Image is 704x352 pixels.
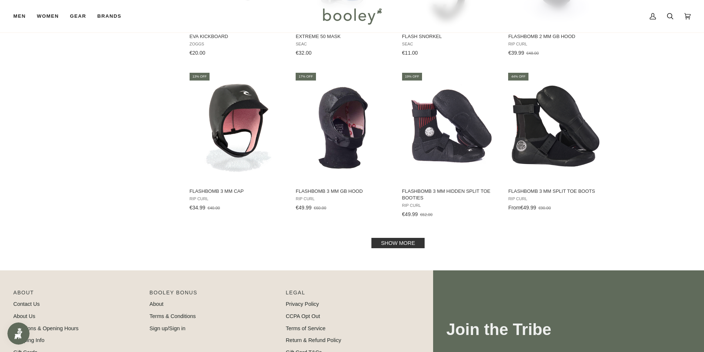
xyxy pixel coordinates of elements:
span: FlashBomb 3 mm Split Toe Boots [508,188,604,195]
div: 44% off [508,73,528,81]
a: Show more [371,238,425,248]
div: Pagination [190,240,607,246]
a: Sign up/Sign in [150,325,186,331]
span: €32.00 [296,50,312,56]
span: Rip Curl [190,196,285,201]
span: From [508,205,520,211]
img: Rip Curl Flash Bomb 3mm GB Hood - Booley Galway [295,78,392,176]
span: FlashBomb 2 mm GB Hood [508,33,604,40]
span: FlashBomb 3 mm Cap [190,188,285,195]
span: Seac [402,42,498,47]
a: About [150,301,164,307]
iframe: Button to open loyalty program pop-up [7,322,30,345]
p: Booley Bonus [150,289,279,300]
span: EVA Kickboard [190,33,285,40]
a: FlashBomb 3 mm Cap [188,72,286,213]
a: FlashBomb 3 mm GB Hood [295,72,392,213]
span: Seac [296,42,391,47]
a: FlashBomb 3 mm Split Toe Boots [507,72,605,213]
span: Gear [70,13,86,20]
a: About Us [13,313,35,319]
a: Terms of Service [286,325,326,331]
span: Rip Curl [296,196,391,201]
a: Contact Us [13,301,40,307]
span: Rip Curl [508,196,604,201]
span: Rip Curl [508,42,604,47]
a: Privacy Policy [286,301,319,307]
span: €62.00 [420,212,433,217]
span: Rip Curl [402,203,498,208]
div: 19% off [402,73,422,81]
span: €60.00 [314,206,326,210]
p: Pipeline_Footer Main [13,289,142,300]
span: €49.99 [296,205,312,211]
img: Booley [320,6,384,27]
span: €39.99 [508,50,524,56]
span: Flash Snorkel [402,33,498,40]
img: Rip Curl FlashBomb 3 mm Split Toe Boots - Booley Galway [507,78,605,176]
div: 13% off [190,73,210,81]
img: Rip Curl FlashBomb 3mm Cap Black - Booley Galway [188,78,286,176]
span: FlashBomb 3 mm GB Hood [296,188,391,195]
div: 17% off [296,73,316,81]
span: €48.00 [526,51,539,55]
a: CCPA Opt Out [286,313,320,319]
img: Rip Curl FlashBomb 3mm Hidden Split Toe Booties Black - Booley Galway [401,78,499,176]
p: Pipeline_Footer Sub [286,289,415,300]
span: Zoggs [190,42,285,47]
span: FlashBomb 3 mm Hidden Split Toe Booties [402,188,498,201]
span: €20.00 [190,50,205,56]
a: FlashBomb 3 mm Hidden Split Toe Booties [401,72,499,220]
span: Men [13,13,26,20]
h3: Join the Tribe [446,319,691,340]
a: Return & Refund Policy [286,337,341,343]
a: Locations & Opening Hours [13,325,79,331]
span: €11.00 [402,50,418,56]
span: €90.00 [538,206,551,210]
span: Women [37,13,59,20]
a: Terms & Conditions [150,313,196,319]
span: €34.99 [190,205,205,211]
span: Brands [97,13,121,20]
span: Extreme 50 Mask [296,33,391,40]
span: €49.99 [520,205,536,211]
span: €49.99 [402,211,418,217]
span: €40.00 [208,206,220,210]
